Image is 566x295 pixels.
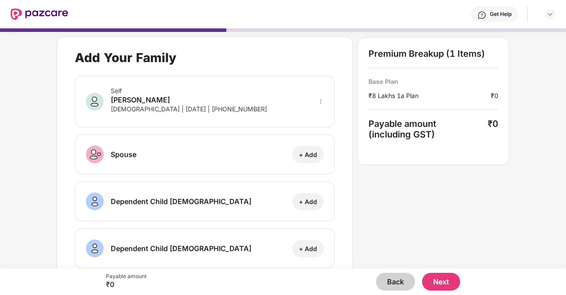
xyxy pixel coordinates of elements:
[299,150,317,159] div: + Add
[75,50,176,65] div: Add Your Family
[111,243,252,254] div: Dependent Child [DEMOGRAPHIC_DATA]
[86,93,104,110] img: svg+xml;base64,PHN2ZyB3aWR0aD0iNDAiIGhlaWdodD0iNDAiIHZpZXdCb3g9IjAgMCA0MCA0MCIgZmlsbD0ibm9uZSIgeG...
[11,8,68,20] img: New Pazcare Logo
[477,11,486,20] img: svg+xml;base64,PHN2ZyBpZD0iSGVscC0zMngzMiIgeG1sbnM9Imh0dHA6Ly93d3cudzMub3JnLzIwMDAvc3ZnIiB3aWR0aD...
[422,273,460,291] button: Next
[86,193,104,210] img: svg+xml;base64,PHN2ZyB3aWR0aD0iNDAiIGhlaWdodD0iNDAiIHZpZXdCb3g9IjAgMCA0MCA0MCIgZmlsbD0ibm9uZSIgeG...
[490,11,512,18] div: Get Help
[547,11,554,18] img: svg+xml;base64,PHN2ZyBpZD0iRHJvcGRvd24tMzJ4MzIiIHhtbG5zPSJodHRwOi8vd3d3LnczLm9yZy8yMDAwL3N2ZyIgd2...
[86,146,104,163] img: svg+xml;base64,PHN2ZyB3aWR0aD0iNDAiIGhlaWdodD0iNDAiIHZpZXdCb3g9IjAgMCA0MCA0MCIgZmlsbD0ibm9uZSIgeG...
[106,280,147,289] div: ₹0
[488,118,498,140] div: ₹0
[368,129,435,140] span: (including GST)
[86,240,104,257] img: svg+xml;base64,PHN2ZyB3aWR0aD0iNDAiIGhlaWdodD0iNDAiIHZpZXdCb3g9IjAgMCA0MCA0MCIgZmlsbD0ibm9uZSIgeG...
[376,273,415,291] button: Back
[111,87,267,94] div: Self
[368,91,491,100] div: ₹8 Lakhs 1a Plan
[368,77,498,86] div: Base Plan
[111,149,136,160] div: Spouse
[299,197,317,206] div: + Add
[299,244,317,253] div: + Add
[111,94,267,105] div: [PERSON_NAME]
[368,118,488,140] div: Payable amount
[368,48,498,59] div: Premium Breakup (1 Items)
[318,98,324,105] span: more
[111,196,252,207] div: Dependent Child [DEMOGRAPHIC_DATA]
[491,91,498,100] div: ₹0
[111,105,267,113] div: [DEMOGRAPHIC_DATA] | [DATE] | [PHONE_NUMBER]
[106,273,147,280] div: Payable amount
